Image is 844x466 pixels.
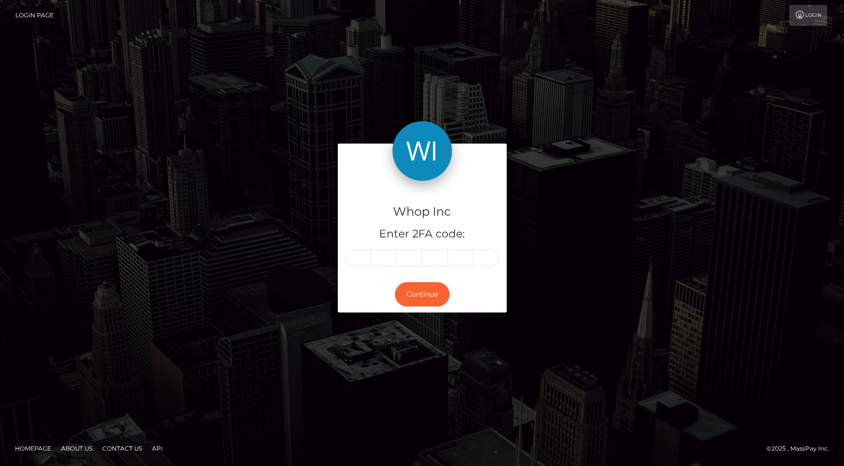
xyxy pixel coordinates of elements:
div: © 2025 , MassPay Inc. [767,443,837,454]
h5: Enter 2FA code: [345,227,499,242]
a: Login Page [15,5,54,26]
a: About Us [57,441,96,456]
a: Login [789,5,827,26]
a: Contact Us [98,441,146,456]
a: Homepage [11,441,55,456]
img: Whop Inc [392,121,452,181]
button: Continue [395,282,450,307]
h4: Whop Inc [345,203,499,221]
a: API [148,441,167,456]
